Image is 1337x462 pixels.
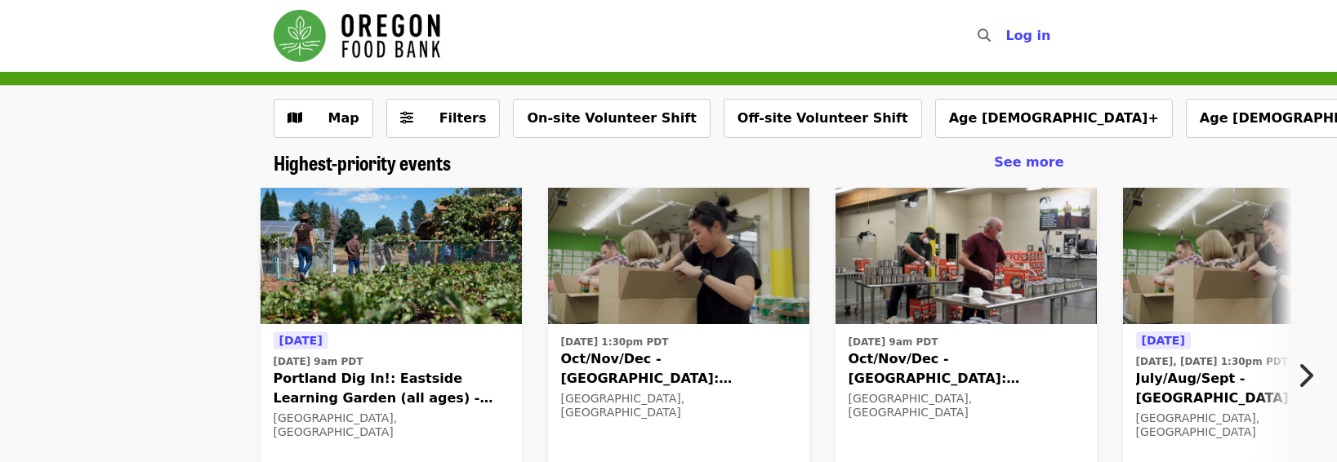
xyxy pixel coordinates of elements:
time: [DATE] 9am PDT [849,335,938,349]
i: sliders-h icon [400,110,413,126]
i: chevron-right icon [1297,360,1313,391]
span: Filters [439,110,487,126]
button: Next item [1283,353,1337,398]
time: [DATE], [DATE] 1:30pm PDT [1136,354,1288,369]
img: Oregon Food Bank - Home [274,10,440,62]
button: On-site Volunteer Shift [513,99,710,138]
div: [GEOGRAPHIC_DATA], [GEOGRAPHIC_DATA] [561,392,796,420]
input: Search [1001,16,1014,56]
a: Highest-priority events [274,151,451,175]
time: [DATE] 1:30pm PDT [561,335,669,349]
img: Portland Dig In!: Eastside Learning Garden (all ages) - Aug/Sept/Oct organized by Oregon Food Bank [261,188,522,325]
div: [GEOGRAPHIC_DATA], [GEOGRAPHIC_DATA] [274,411,509,439]
i: search icon [978,28,991,43]
div: [GEOGRAPHIC_DATA], [GEOGRAPHIC_DATA] [849,392,1084,420]
img: Oct/Nov/Dec - Portland: Repack/Sort (age 8+) organized by Oregon Food Bank [548,188,809,325]
button: Age [DEMOGRAPHIC_DATA]+ [935,99,1173,138]
span: Map [328,110,359,126]
button: Off-site Volunteer Shift [724,99,922,138]
span: [DATE] [279,334,323,347]
span: [DATE] [1142,334,1185,347]
time: [DATE] 9am PDT [274,354,363,369]
span: Highest-priority events [274,148,451,176]
button: Log in [992,20,1063,52]
span: Oct/Nov/Dec - [GEOGRAPHIC_DATA]: Repack/Sort (age [DEMOGRAPHIC_DATA]+) [849,349,1084,389]
span: Portland Dig In!: Eastside Learning Garden (all ages) - Aug/Sept/Oct [274,369,509,408]
button: Filters (0 selected) [386,99,501,138]
a: See more [994,153,1063,172]
span: See more [994,154,1063,170]
span: Oct/Nov/Dec - [GEOGRAPHIC_DATA]: Repack/Sort (age [DEMOGRAPHIC_DATA]+) [561,349,796,389]
img: Oct/Nov/Dec - Portland: Repack/Sort (age 16+) organized by Oregon Food Bank [836,188,1097,325]
div: Highest-priority events [261,151,1077,175]
i: map icon [287,110,302,126]
button: Show map view [274,99,373,138]
span: Log in [1005,28,1050,43]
